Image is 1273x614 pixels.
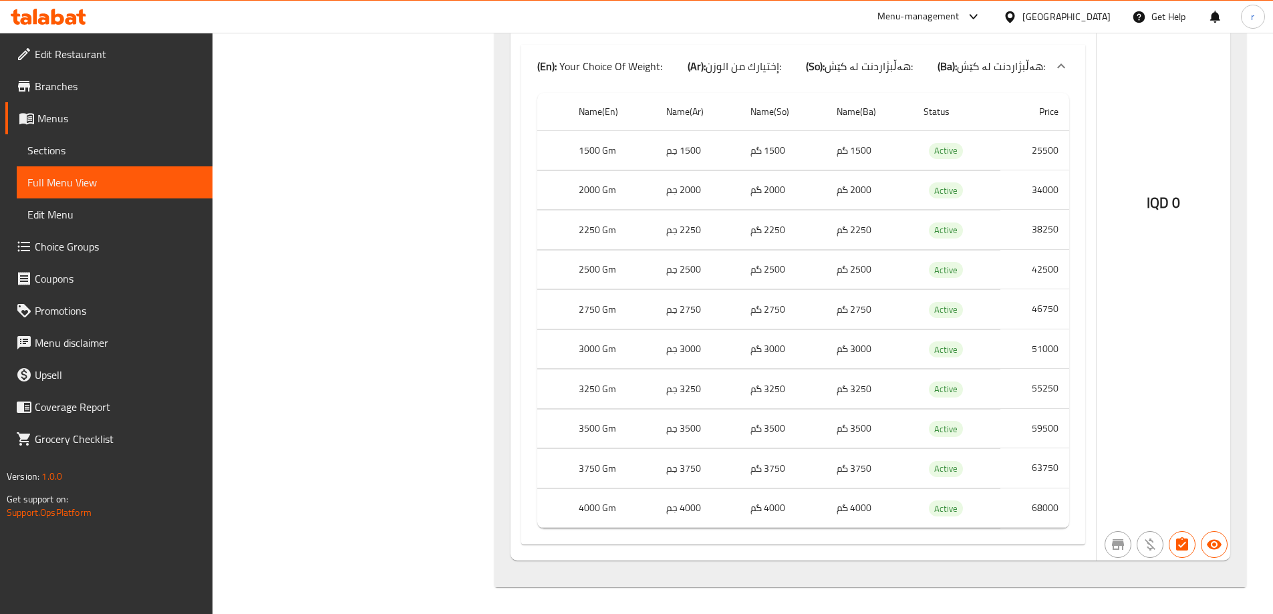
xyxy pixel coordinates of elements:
th: 3500 Gm [568,409,655,448]
button: Not branch specific item [1105,531,1131,558]
div: Active [929,262,963,278]
td: 46750 [1000,290,1069,329]
span: Full Menu View [27,174,202,190]
a: Choice Groups [5,231,213,263]
span: Grocery Checklist [35,431,202,447]
td: 3750 جم [656,449,740,488]
th: 2250 Gm [568,210,655,250]
th: 3750 Gm [568,449,655,488]
td: 2500 گم [740,250,826,289]
td: 2250 گم [826,210,913,250]
a: Menus [5,102,213,134]
span: Coverage Report [35,399,202,415]
td: 1500 گم [740,131,826,170]
th: Name(Ba) [826,93,913,131]
span: Menu disclaimer [35,335,202,351]
b: (Ar): [688,56,706,76]
b: (En): [537,56,557,76]
td: 4000 جم [656,488,740,528]
div: Active [929,421,963,437]
a: Full Menu View [17,166,213,198]
span: Active [929,183,963,198]
div: Active [929,143,963,159]
button: Purchased item [1137,531,1163,558]
td: 3250 گم [740,369,826,409]
div: Active [929,500,963,516]
td: 2750 گم [740,290,826,329]
a: Grocery Checklist [5,423,213,455]
span: Branches [35,78,202,94]
td: 63750 [1000,449,1069,488]
a: Promotions [5,295,213,327]
td: 3500 جم [656,409,740,448]
td: 3750 گم [740,449,826,488]
div: Menu-management [877,9,960,25]
span: Get support on: [7,490,68,508]
td: 2750 جم [656,290,740,329]
span: Active [929,422,963,437]
a: Menu disclaimer [5,327,213,359]
span: هەڵبژاردنت لە کێش: [825,56,913,76]
span: r [1251,9,1254,24]
b: (So): [806,56,825,76]
th: Name(En) [568,93,655,131]
button: Has choices [1169,531,1195,558]
a: Branches [5,70,213,102]
a: Sections [17,134,213,166]
td: 3000 گم [826,329,913,369]
span: Promotions [35,303,202,319]
span: Edit Restaurant [35,46,202,62]
span: إختيارك من الوزن: [706,56,781,76]
td: 1500 گم [826,131,913,170]
td: 2000 گم [826,170,913,210]
td: 2250 جم [656,210,740,250]
span: Coupons [35,271,202,287]
div: Active [929,341,963,357]
td: 3000 گم [740,329,826,369]
a: Edit Restaurant [5,38,213,70]
span: 0 [1172,190,1180,216]
td: 2500 جم [656,250,740,289]
div: Active [929,182,963,198]
th: Price [1000,93,1069,131]
th: 3000 Gm [568,329,655,369]
span: IQD [1147,190,1169,216]
th: 2500 Gm [568,250,655,289]
td: 3250 جم [656,369,740,409]
span: Active [929,381,963,397]
th: Status [913,93,1000,131]
th: Name(Ar) [656,93,740,131]
td: 38250 [1000,210,1069,250]
a: Upsell [5,359,213,391]
table: choices table [537,93,1069,528]
a: Support.OpsPlatform [7,504,92,521]
a: Edit Menu [17,198,213,231]
td: 1500 جم [656,131,740,170]
div: Active [929,461,963,477]
p: Your Choice Of Weight: [537,58,662,74]
td: 2000 جم [656,170,740,210]
span: Active [929,342,963,357]
span: Upsell [35,367,202,383]
a: Coupons [5,263,213,295]
th: 1500 Gm [568,131,655,170]
td: 3500 گم [740,409,826,448]
span: Edit Menu [27,206,202,222]
td: 2250 گم [740,210,826,250]
span: Active [929,143,963,158]
td: 3750 گم [826,449,913,488]
span: Active [929,501,963,516]
div: Active [929,302,963,318]
td: 2750 گم [826,290,913,329]
span: Choice Groups [35,239,202,255]
td: 2000 گم [740,170,826,210]
td: 68000 [1000,488,1069,528]
td: 3250 گم [826,369,913,409]
td: 51000 [1000,329,1069,369]
td: 3500 گم [826,409,913,448]
span: Active [929,461,963,476]
span: Active [929,222,963,238]
b: (Ba): [938,56,957,76]
span: Sections [27,142,202,158]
